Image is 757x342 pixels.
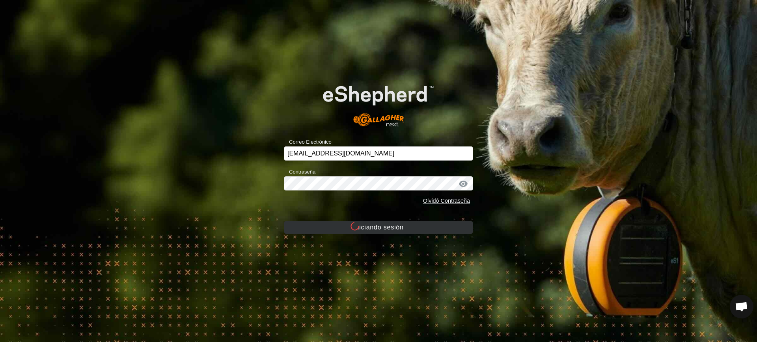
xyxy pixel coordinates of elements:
[423,198,470,204] a: Olvidó Contraseña
[303,70,454,135] img: Logo de eShepherd
[730,295,753,318] div: Chat abierto
[284,168,315,176] label: Contraseña
[284,138,332,146] label: Correo Electrónico
[284,146,473,161] input: Correo Electrónico
[284,221,473,234] button: Iniciando sesión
